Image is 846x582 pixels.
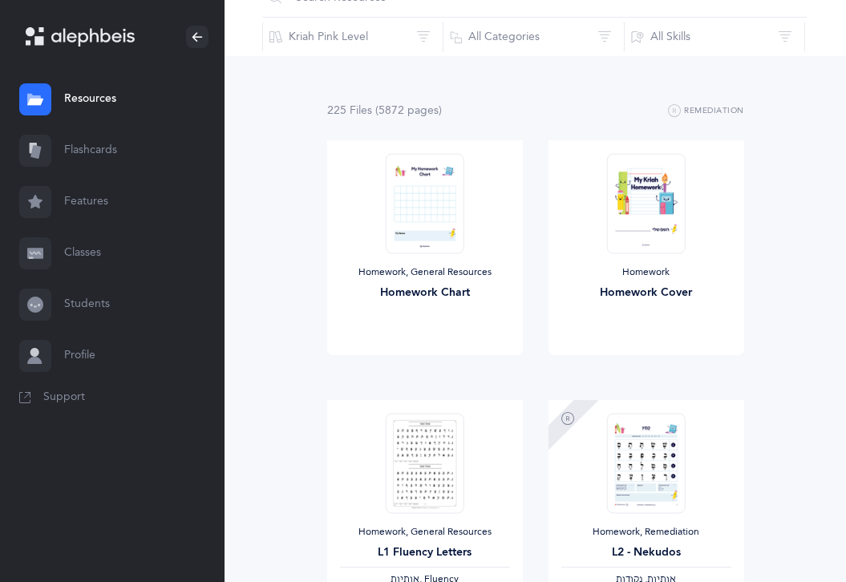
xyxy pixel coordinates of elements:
div: L1 Fluency Letters [340,544,510,561]
button: All Categories [443,18,624,56]
span: 225 File [327,104,372,117]
div: Homework, General Resources [340,526,510,539]
button: All Skills [624,18,805,56]
img: FluencyProgram-SpeedReading-L1_thumbnail_1736302830.png [385,413,463,513]
div: L2 - Nekudos [561,544,731,561]
div: Homework, Remediation [561,526,731,539]
div: Homework [561,266,731,279]
img: Homework-Cover-EN_thumbnail_1597602968.png [606,153,685,253]
span: (5872 page ) [375,104,442,117]
div: Homework, General Resources [340,266,510,279]
span: s [434,104,439,117]
img: RemediationHomework-L2-Nekudos-K_EN_thumbnail_1724296785.png [606,413,685,513]
img: My_Homework_Chart_1_thumbnail_1716209946.png [385,153,463,253]
span: Support [43,390,85,406]
span: s [367,104,372,117]
button: Remediation [668,102,744,121]
button: Kriah Pink Level [262,18,443,56]
div: Homework Cover [561,285,731,301]
div: Homework Chart [340,285,510,301]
